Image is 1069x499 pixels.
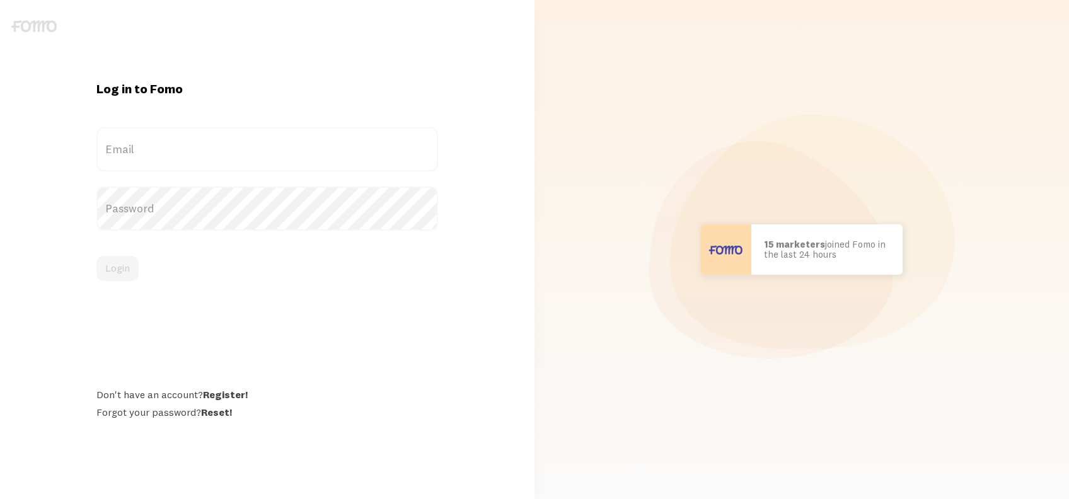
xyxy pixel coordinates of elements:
div: Forgot your password? [96,406,437,418]
a: Reset! [201,406,232,418]
img: User avatar [701,224,751,275]
h1: Log in to Fomo [96,81,437,97]
label: Password [96,186,437,231]
b: 15 marketers [764,238,825,250]
label: Email [96,127,437,171]
img: fomo-logo-gray-b99e0e8ada9f9040e2984d0d95b3b12da0074ffd48d1e5cb62ac37fc77b0b268.svg [11,20,57,32]
a: Register! [203,388,248,401]
p: joined Fomo in the last 24 hours [764,239,890,260]
div: Don't have an account? [96,388,437,401]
